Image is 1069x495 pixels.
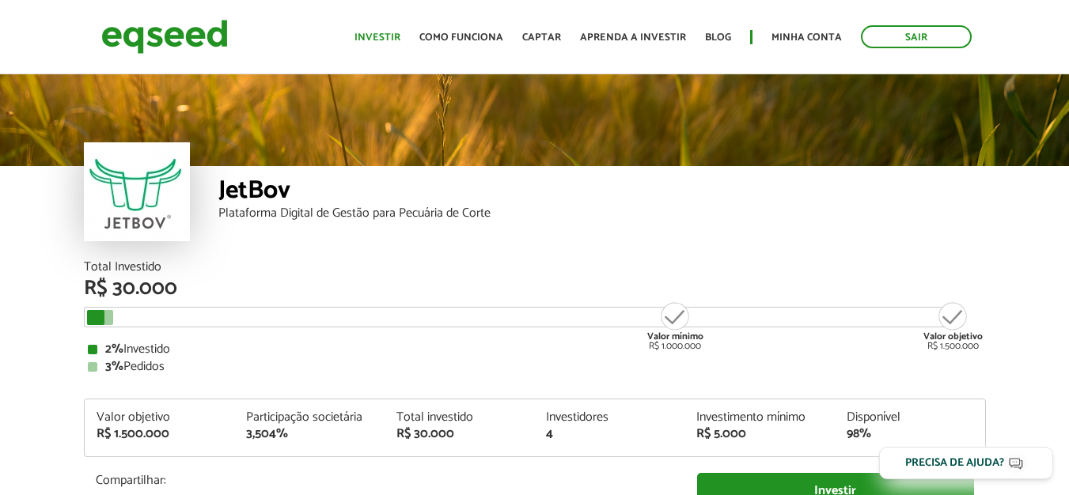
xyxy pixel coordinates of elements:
img: EqSeed [101,16,228,58]
a: Minha conta [771,32,842,43]
div: R$ 30.000 [396,428,523,440]
div: JetBov [218,178,986,207]
div: R$ 1.000.000 [646,300,705,351]
div: Valor objetivo [97,411,223,424]
div: Disponível [847,411,973,424]
div: 98% [847,428,973,440]
p: Compartilhar: [96,473,673,488]
div: Plataforma Digital de Gestão para Pecuária de Corte [218,207,986,220]
div: Investidores [546,411,673,424]
div: Pedidos [88,361,982,373]
div: Total Investido [84,261,986,274]
a: Sair [861,25,972,48]
div: 4 [546,428,673,440]
a: Investir [354,32,400,43]
strong: 2% [105,338,123,360]
a: Captar [522,32,561,43]
div: Total investido [396,411,523,424]
a: Blog [705,32,731,43]
strong: Valor mínimo [647,329,703,344]
div: 3,504% [246,428,373,440]
strong: 3% [105,356,123,377]
div: R$ 30.000 [84,278,986,299]
strong: Valor objetivo [923,329,983,344]
a: Como funciona [419,32,503,43]
a: Aprenda a investir [580,32,686,43]
div: R$ 1.500.000 [97,428,223,440]
div: Investido [88,343,982,356]
div: Investimento mínimo [696,411,823,424]
div: R$ 5.000 [696,428,823,440]
div: R$ 1.500.000 [923,300,983,351]
div: Participação societária [246,411,373,424]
